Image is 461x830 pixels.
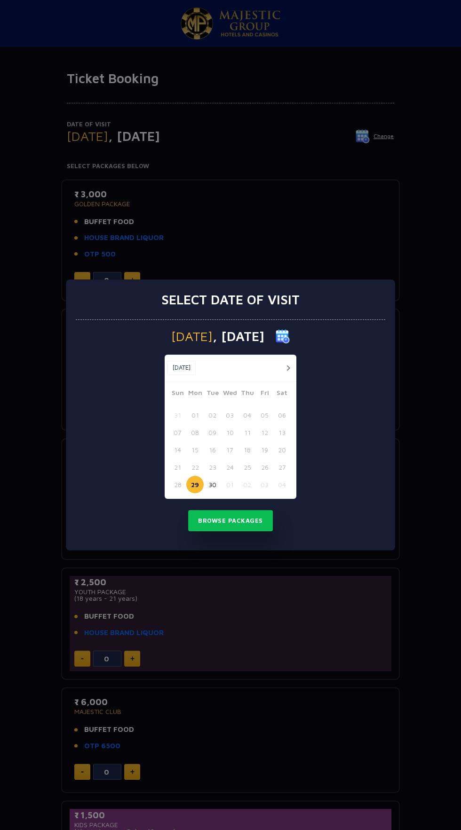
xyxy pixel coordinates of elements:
[238,406,256,424] button: 04
[186,388,204,401] span: Mon
[186,406,204,424] button: 01
[273,406,291,424] button: 06
[213,330,264,343] span: , [DATE]
[169,476,186,493] button: 28
[276,329,290,343] img: calender icon
[204,476,221,493] button: 30
[221,424,238,441] button: 10
[204,441,221,458] button: 16
[238,476,256,493] button: 02
[169,441,186,458] button: 14
[204,406,221,424] button: 02
[221,406,238,424] button: 03
[186,476,204,493] button: 29
[273,424,291,441] button: 13
[256,476,273,493] button: 03
[186,424,204,441] button: 08
[221,476,238,493] button: 01
[238,458,256,476] button: 25
[169,424,186,441] button: 07
[256,406,273,424] button: 05
[273,458,291,476] button: 27
[186,441,204,458] button: 15
[221,458,238,476] button: 24
[167,361,196,375] button: [DATE]
[169,458,186,476] button: 21
[204,424,221,441] button: 09
[256,388,273,401] span: Fri
[256,424,273,441] button: 12
[169,388,186,401] span: Sun
[273,476,291,493] button: 04
[256,441,273,458] button: 19
[238,424,256,441] button: 11
[171,330,213,343] span: [DATE]
[169,406,186,424] button: 31
[273,441,291,458] button: 20
[161,292,300,308] h3: Select date of visit
[204,388,221,401] span: Tue
[221,388,238,401] span: Wed
[186,458,204,476] button: 22
[238,388,256,401] span: Thu
[238,441,256,458] button: 18
[256,458,273,476] button: 26
[273,388,291,401] span: Sat
[204,458,221,476] button: 23
[221,441,238,458] button: 17
[188,510,273,532] button: Browse Packages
